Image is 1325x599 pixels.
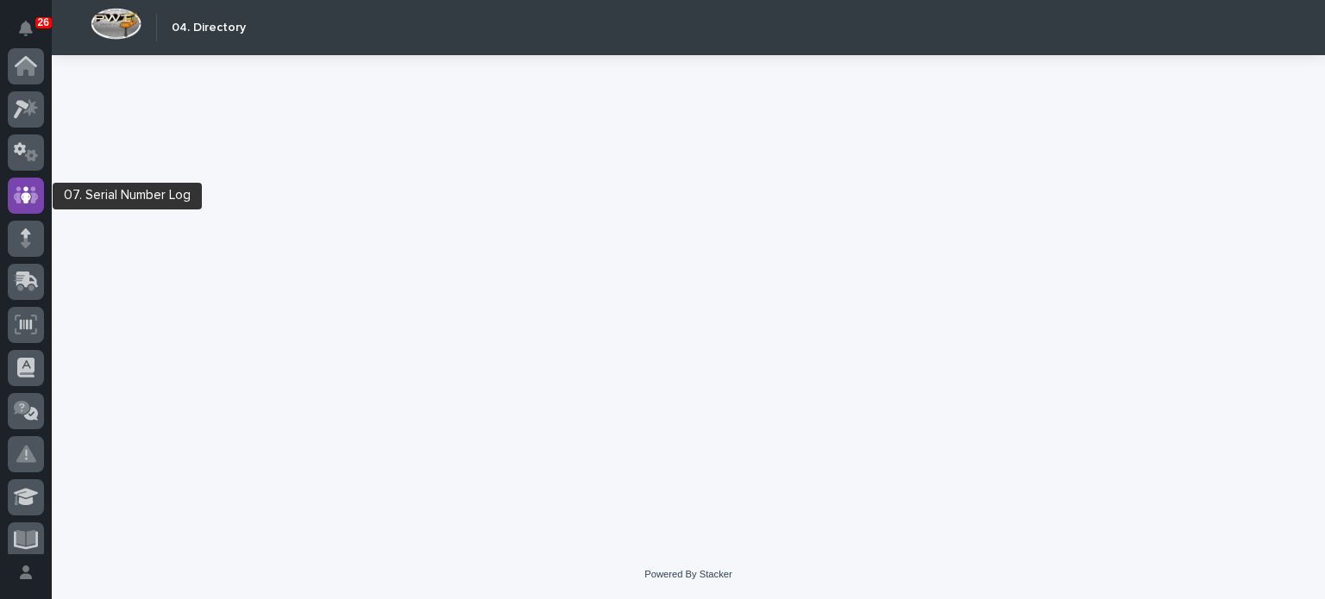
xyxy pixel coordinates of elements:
img: Workspace Logo [91,8,141,40]
div: Notifications26 [22,21,44,48]
h2: 04. Directory [172,21,246,35]
p: 26 [38,16,49,28]
button: Notifications [8,10,44,47]
a: Powered By Stacker [644,569,732,579]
